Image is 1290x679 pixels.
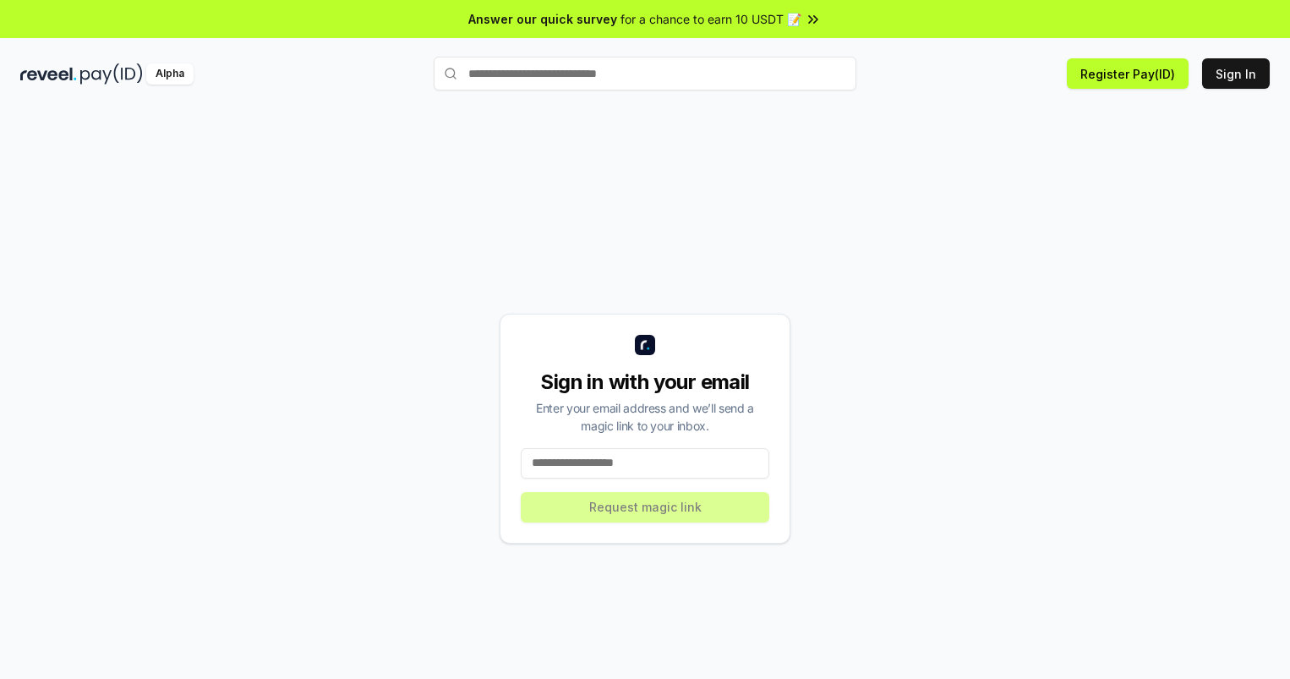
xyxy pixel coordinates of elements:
span: for a chance to earn 10 USDT 📝 [620,10,801,28]
div: Alpha [146,63,194,85]
button: Sign In [1202,58,1270,89]
img: logo_small [635,335,655,355]
div: Sign in with your email [521,369,769,396]
img: pay_id [80,63,143,85]
button: Register Pay(ID) [1067,58,1189,89]
img: reveel_dark [20,63,77,85]
span: Answer our quick survey [468,10,617,28]
div: Enter your email address and we’ll send a magic link to your inbox. [521,399,769,435]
